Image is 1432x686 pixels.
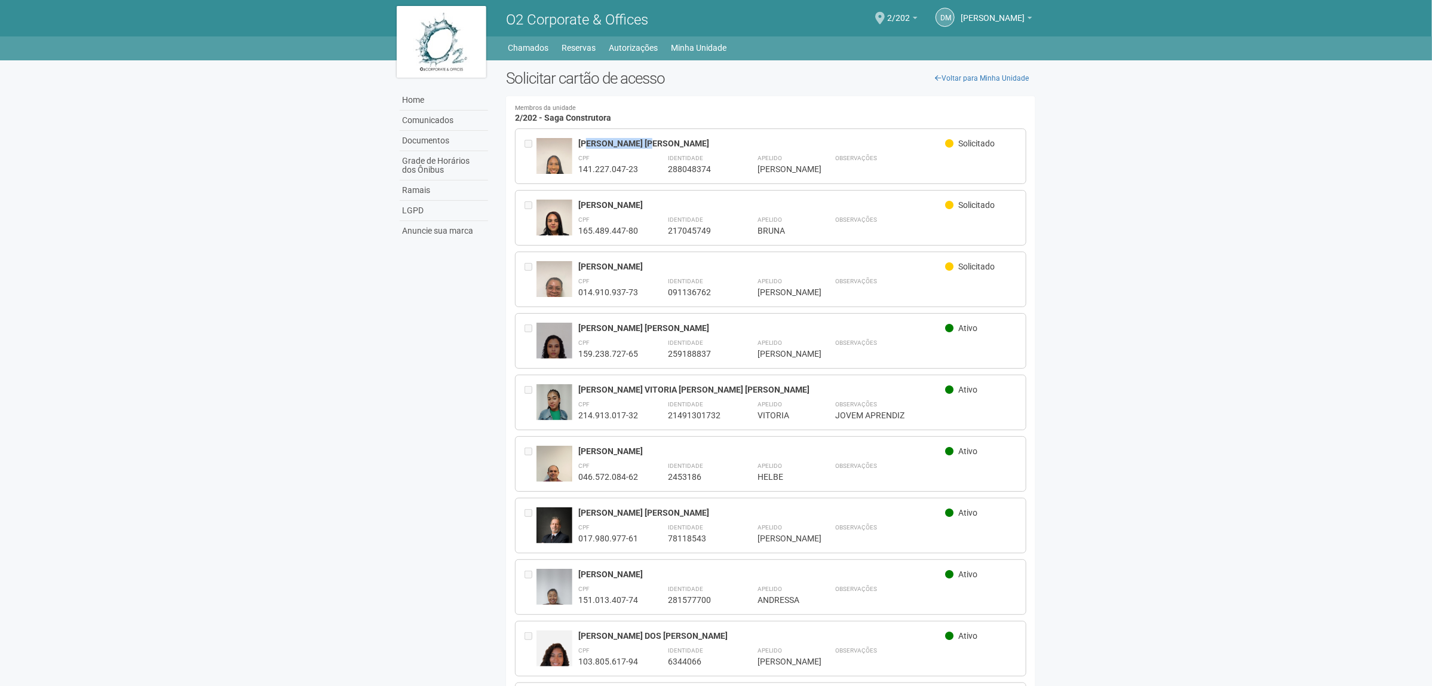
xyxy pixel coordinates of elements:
[887,15,918,24] a: 2/202
[668,164,728,174] div: 288048374
[758,287,805,298] div: [PERSON_NAME]
[668,287,728,298] div: 091136762
[506,69,1036,87] h2: Solicitar cartão de acesso
[758,463,782,469] strong: Apelido
[758,216,782,223] strong: Apelido
[758,410,805,421] div: VITORIA
[961,2,1025,23] span: DIEGO MEDEIROS
[578,463,590,469] strong: CPF
[668,471,728,482] div: 2453186
[958,569,977,579] span: Ativo
[835,216,877,223] strong: Observações
[578,155,590,161] strong: CPF
[525,200,536,236] div: Entre em contato com a Aministração para solicitar o cancelamento ou 2a via
[668,647,703,654] strong: Identidade
[578,401,590,408] strong: CPF
[400,131,488,151] a: Documentos
[525,261,536,298] div: Entre em contato com a Aministração para solicitar o cancelamento ou 2a via
[835,278,877,284] strong: Observações
[578,323,946,333] div: [PERSON_NAME] [PERSON_NAME]
[958,508,977,517] span: Ativo
[668,278,703,284] strong: Identidade
[578,339,590,346] strong: CPF
[400,180,488,201] a: Ramais
[758,533,805,544] div: [PERSON_NAME]
[578,471,638,482] div: 046.572.084-62
[578,138,946,149] div: [PERSON_NAME] [PERSON_NAME]
[928,69,1035,87] a: Voltar para Minha Unidade
[578,287,638,298] div: 014.910.937-73
[758,595,805,605] div: ANDRESSA
[758,278,782,284] strong: Apelido
[758,339,782,346] strong: Apelido
[536,446,572,510] img: user.jpg
[525,138,536,174] div: Entre em contato com a Aministração para solicitar o cancelamento ou 2a via
[578,524,590,531] strong: CPF
[400,151,488,180] a: Grade de Horários dos Ônibus
[525,569,536,605] div: Entre em contato com a Aministração para solicitar o cancelamento ou 2a via
[671,39,727,56] a: Minha Unidade
[887,2,910,23] span: 2/202
[578,586,590,592] strong: CPF
[515,105,1027,112] small: Membros da unidade
[758,155,782,161] strong: Apelido
[400,221,488,241] a: Anuncie sua marca
[536,200,572,264] img: user.jpg
[578,656,638,667] div: 103.805.617-94
[536,507,572,561] img: user.jpg
[578,225,638,236] div: 165.489.447-80
[578,630,946,641] div: [PERSON_NAME] DOS [PERSON_NAME]
[835,401,877,408] strong: Observações
[758,401,782,408] strong: Apelido
[668,586,703,592] strong: Identidade
[668,401,703,408] strong: Identidade
[578,164,638,174] div: 141.227.047-23
[668,216,703,223] strong: Identidade
[668,155,703,161] strong: Identidade
[578,533,638,544] div: 017.980.977-61
[668,524,703,531] strong: Identidade
[958,385,977,394] span: Ativo
[758,586,782,592] strong: Apelido
[758,348,805,359] div: [PERSON_NAME]
[835,463,877,469] strong: Observações
[961,15,1032,24] a: [PERSON_NAME]
[536,569,572,633] img: user.jpg
[562,39,596,56] a: Reservas
[525,446,536,482] div: Entre em contato com a Aministração para solicitar o cancelamento ou 2a via
[668,463,703,469] strong: Identidade
[958,139,995,148] span: Solicitado
[958,200,995,210] span: Solicitado
[835,586,877,592] strong: Observações
[668,348,728,359] div: 259188837
[758,524,782,531] strong: Apelido
[668,225,728,236] div: 217045749
[668,410,728,421] div: 21491301732
[835,155,877,161] strong: Observações
[578,410,638,421] div: 214.913.017-32
[536,323,572,370] img: user.jpg
[515,105,1027,122] h4: 2/202 - Saga Construtora
[506,11,648,28] span: O2 Corporate & Offices
[835,647,877,654] strong: Observações
[958,323,977,333] span: Ativo
[525,323,536,359] div: Entre em contato com a Aministração para solicitar o cancelamento ou 2a via
[835,410,1017,421] div: JOVEM APRENDIZ
[758,164,805,174] div: [PERSON_NAME]
[958,631,977,641] span: Ativo
[758,656,805,667] div: [PERSON_NAME]
[835,339,877,346] strong: Observações
[397,6,486,78] img: logo.jpg
[525,630,536,667] div: Entre em contato com a Aministração para solicitar o cancelamento ou 2a via
[668,533,728,544] div: 78118543
[578,200,946,210] div: [PERSON_NAME]
[578,595,638,605] div: 151.013.407-74
[525,507,536,544] div: Entre em contato com a Aministração para solicitar o cancelamento ou 2a via
[958,446,977,456] span: Ativo
[758,647,782,654] strong: Apelido
[578,446,946,457] div: [PERSON_NAME]
[668,656,728,667] div: 6344066
[758,225,805,236] div: BRUNA
[578,384,946,395] div: [PERSON_NAME] VITORIA [PERSON_NAME] [PERSON_NAME]
[958,262,995,271] span: Solicitado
